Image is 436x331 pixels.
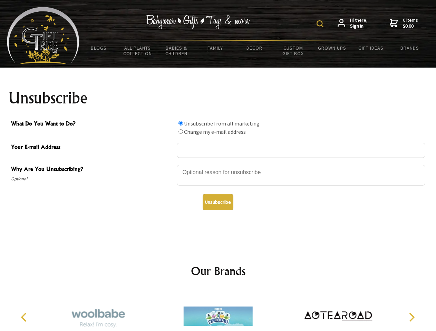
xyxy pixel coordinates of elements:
[274,41,313,61] a: Custom Gift Box
[403,17,418,29] span: 0 items
[79,41,118,55] a: BLOGS
[317,20,323,27] img: product search
[11,175,173,183] span: Optional
[235,41,274,55] a: Decor
[350,23,368,29] strong: Sign in
[350,17,368,29] span: Hi there,
[157,41,196,61] a: Babies & Children
[203,194,233,210] button: Unsubscribe
[338,17,368,29] a: Hi there,Sign in
[177,165,425,185] textarea: Why Are You Unsubscribing?
[146,15,250,29] img: Babywear - Gifts - Toys & more
[196,41,235,55] a: Family
[11,143,173,153] span: Your E-mail Address
[351,41,390,55] a: Gift Ideas
[390,41,429,55] a: Brands
[184,120,260,127] label: Unsubscribe from all marketing
[404,310,419,325] button: Next
[178,121,183,126] input: What Do You Want to Do?
[178,129,183,134] input: What Do You Want to Do?
[118,41,157,61] a: All Plants Collection
[11,119,173,129] span: What Do You Want to Do?
[177,143,425,158] input: Your E-mail Address
[312,41,351,55] a: Grown Ups
[8,90,428,106] h1: Unsubscribe
[184,128,246,135] label: Change my e-mail address
[17,310,32,325] button: Previous
[14,263,423,279] h2: Our Brands
[390,17,418,29] a: 0 items$0.00
[403,23,418,29] strong: $0.00
[7,7,79,64] img: Babyware - Gifts - Toys and more...
[11,165,173,175] span: Why Are You Unsubscribing?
